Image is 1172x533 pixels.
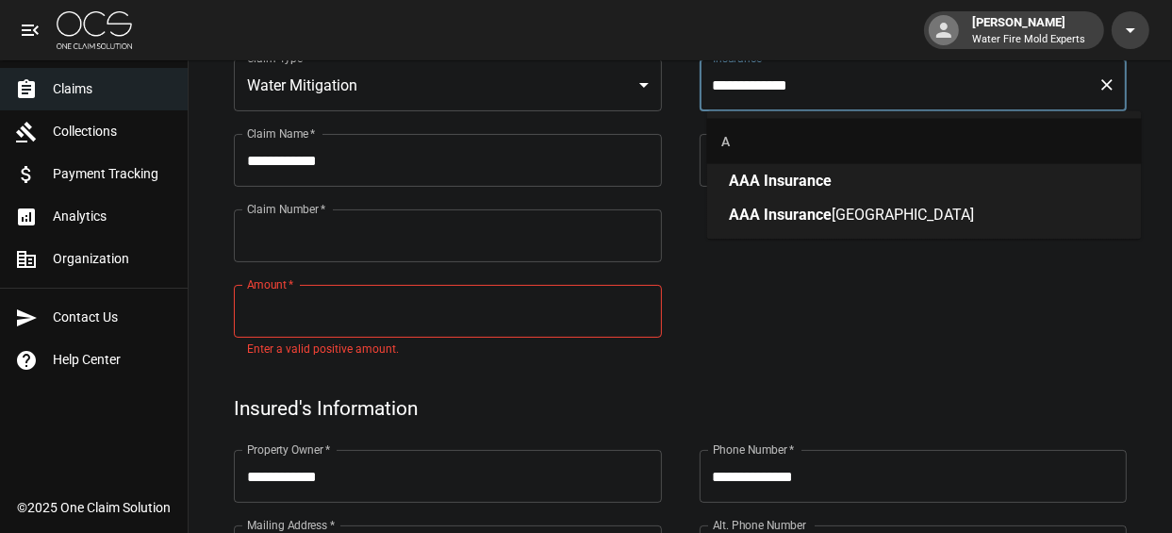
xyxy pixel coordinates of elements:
button: open drawer [11,11,49,49]
label: Alt. Phone Number [713,517,806,533]
span: Analytics [53,207,173,226]
div: Water Mitigation [234,58,662,111]
span: [GEOGRAPHIC_DATA] [833,206,975,224]
span: Contact Us [53,308,173,327]
span: Insurance [765,206,833,224]
span: Collections [53,122,173,142]
label: Property Owner [247,441,331,458]
span: Insurance [765,172,833,190]
div: [PERSON_NAME] [965,13,1093,47]
span: AAA [730,172,761,190]
label: Phone Number [713,441,794,458]
span: Payment Tracking [53,164,173,184]
button: Clear [1094,72,1120,98]
div: A [707,119,1142,164]
label: Amount [247,276,294,292]
label: Mailing Address [247,517,335,533]
span: Claims [53,79,173,99]
p: Water Fire Mold Experts [972,32,1085,48]
img: ocs-logo-white-transparent.png [57,11,132,49]
span: AAA [730,206,761,224]
div: © 2025 One Claim Solution [17,498,171,517]
p: Enter a valid positive amount. [247,341,649,359]
span: Help Center [53,350,173,370]
span: Organization [53,249,173,269]
label: Claim Name [247,125,316,142]
label: Claim Number [247,201,325,217]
